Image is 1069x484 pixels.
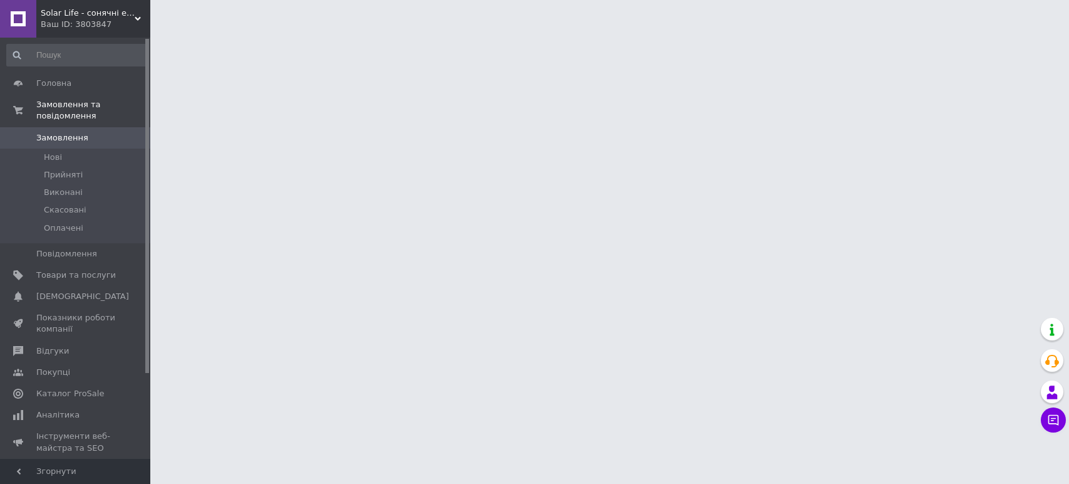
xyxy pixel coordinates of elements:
[36,345,69,357] span: Відгуки
[36,99,150,122] span: Замовлення та повідомлення
[1041,408,1066,433] button: Чат з покупцем
[36,78,71,89] span: Головна
[36,312,116,335] span: Показники роботи компанії
[36,270,116,281] span: Товари та послуги
[44,204,86,216] span: Скасовані
[6,44,147,66] input: Пошук
[36,291,129,302] span: [DEMOGRAPHIC_DATA]
[36,388,104,399] span: Каталог ProSale
[36,367,70,378] span: Покупці
[44,223,83,234] span: Оплачені
[36,409,80,421] span: Аналітика
[44,187,83,198] span: Виконані
[36,431,116,453] span: Інструменти веб-майстра та SEO
[44,152,62,163] span: Нові
[36,132,88,144] span: Замовлення
[41,19,150,30] div: Ваш ID: 3803847
[44,169,83,181] span: Прийняті
[36,248,97,260] span: Повідомлення
[41,8,135,19] span: Solar Life - сонячні електростанції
